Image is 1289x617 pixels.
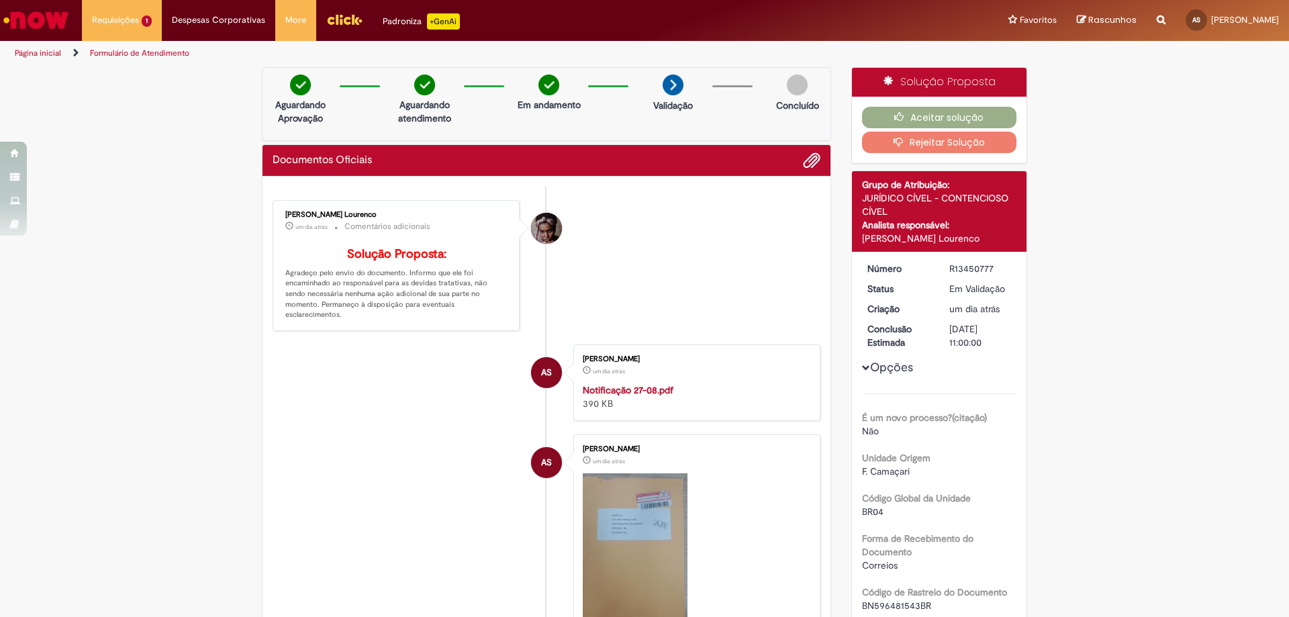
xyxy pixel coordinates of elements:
b: É um novo processo?(citação) [862,412,987,424]
p: Em andamento [518,98,581,111]
b: Código Global da Unidade [862,492,971,504]
span: F. Camaçari [862,465,910,477]
div: Allana Eduarda Souza Dos Santos Sinalli [531,357,562,388]
span: [PERSON_NAME] [1211,14,1279,26]
span: BR04 [862,506,884,518]
span: Rascunhos [1088,13,1137,26]
img: check-circle-green.png [414,75,435,95]
p: Validação [653,99,693,112]
img: img-circle-grey.png [787,75,808,95]
dt: Número [857,262,940,275]
div: [PERSON_NAME] [583,445,806,453]
small: Comentários adicionais [344,221,430,232]
time: 27/08/2025 08:40:58 [593,457,625,465]
img: arrow-next.png [663,75,683,95]
dt: Criação [857,302,940,316]
ul: Trilhas de página [10,41,849,66]
img: click_logo_yellow_360x200.png [326,9,363,30]
time: 27/08/2025 08:42:23 [949,303,1000,315]
span: AS [1192,15,1200,24]
img: check-circle-green.png [538,75,559,95]
span: Não [862,425,879,437]
div: [PERSON_NAME] Lourenco [285,211,509,219]
div: 390 KB [583,383,806,410]
p: Aguardando Aprovação [268,98,333,125]
a: Formulário de Atendimento [90,48,189,58]
b: Código de Rastreio do Documento [862,586,1007,598]
span: Despesas Corporativas [172,13,265,27]
div: R13450777 [949,262,1012,275]
dt: Conclusão Estimada [857,322,940,349]
dt: Status [857,282,940,295]
div: Luana Pontes Lourenco [531,213,562,244]
button: Aceitar solução [862,107,1017,128]
span: AS [541,357,552,389]
span: Requisições [92,13,139,27]
img: ServiceNow [1,7,70,34]
a: Rascunhos [1077,14,1137,27]
b: Unidade Origem [862,452,930,464]
p: Agradeço pelo envio do documento. Informo que ele foi encaminhado ao responsável para as devidas ... [285,248,509,320]
b: Solução Proposta: [347,246,446,262]
span: um dia atrás [295,223,328,231]
span: Favoritos [1020,13,1057,27]
button: Rejeitar Solução [862,132,1017,153]
button: Adicionar anexos [803,152,820,169]
p: Aguardando atendimento [392,98,457,125]
div: Em Validação [949,282,1012,295]
div: Solução Proposta [852,68,1027,97]
div: [DATE] 11:00:00 [949,322,1012,349]
div: [PERSON_NAME] [583,355,806,363]
span: More [285,13,306,27]
span: um dia atrás [593,457,625,465]
time: 27/08/2025 08:41:13 [593,367,625,375]
div: Grupo de Atribuição: [862,178,1017,191]
div: Padroniza [383,13,460,30]
div: JURÍDICO CÍVEL - CONTENCIOSO CÍVEL [862,191,1017,218]
div: Allana Eduarda Souza Dos Santos Sinalli [531,447,562,478]
div: 27/08/2025 08:42:23 [949,302,1012,316]
span: 1 [142,15,152,27]
span: BN596481543BR [862,600,931,612]
h2: Documentos Oficiais Histórico de tíquete [273,154,372,167]
b: Forma de Recebimento do Documento [862,532,973,558]
div: Analista responsável: [862,218,1017,232]
span: Correios [862,559,898,571]
span: um dia atrás [949,303,1000,315]
time: 27/08/2025 10:22:25 [295,223,328,231]
p: +GenAi [427,13,460,30]
p: Concluído [776,99,819,112]
a: Página inicial [15,48,61,58]
div: [PERSON_NAME] Lourenco [862,232,1017,245]
span: um dia atrás [593,367,625,375]
span: AS [541,446,552,479]
a: Notificação 27-08.pdf [583,384,673,396]
img: check-circle-green.png [290,75,311,95]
